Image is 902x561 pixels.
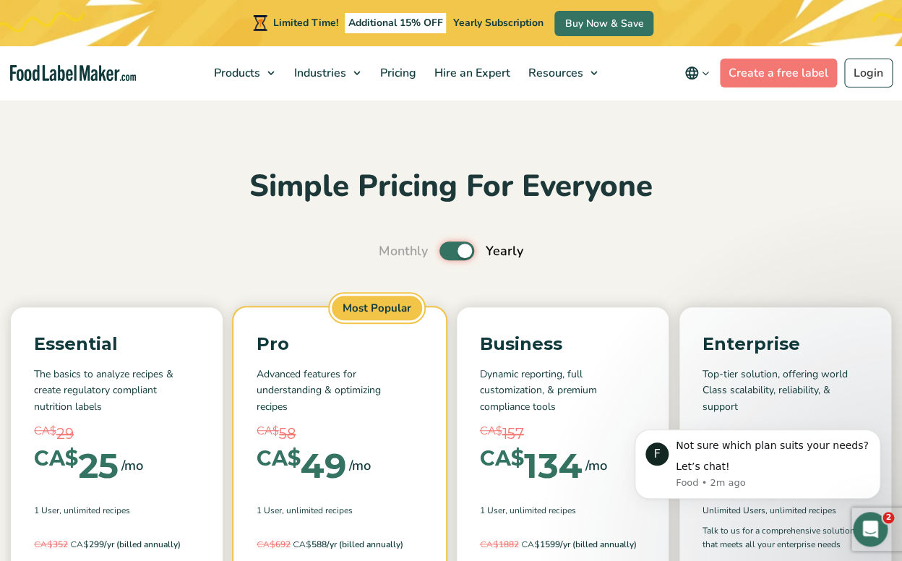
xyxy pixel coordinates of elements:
[486,241,523,261] span: Yearly
[426,46,516,100] a: Hire an Expert
[34,423,56,440] span: CA$
[853,512,888,547] iframe: Intercom live chat
[205,46,282,100] a: Products
[34,367,199,415] p: The basics to analyze recipes & create regulatory compliant nutrition labels
[480,367,645,415] p: Dynamic reporting, full customization, & premium compliance tools
[520,46,605,100] a: Resources
[293,539,312,549] span: CA$
[480,448,524,469] span: CA$
[59,504,130,517] span: , Unlimited Recipes
[257,539,275,549] span: CA$
[56,423,74,445] span: 29
[720,59,837,87] a: Create a free label
[502,423,524,445] span: 157
[282,504,353,517] span: , Unlimited Recipes
[257,367,422,415] p: Advanced features for understanding & optimizing recipes
[273,16,338,30] span: Limited Time!
[34,448,119,483] div: 25
[430,65,512,81] span: Hire an Expert
[34,537,199,552] p: 299/yr (billed annually)
[257,330,422,358] p: Pro
[439,241,474,260] label: Toggle
[371,46,422,100] a: Pricing
[257,537,422,552] p: 588/yr (billed annually)
[290,65,348,81] span: Industries
[379,241,428,261] span: Monthly
[613,408,902,522] iframe: Intercom notifications message
[11,167,891,207] h2: Simple Pricing For Everyone
[34,448,78,469] span: CA$
[121,455,143,476] span: /mo
[480,537,645,552] p: 1599/yr (billed annually)
[480,504,505,517] span: 1 User
[703,367,868,415] p: Top-tier solution, offering world Class scalability, reliability, & support
[257,423,279,440] span: CA$
[210,65,262,81] span: Products
[703,330,868,358] p: Enterprise
[882,512,894,523] span: 2
[480,448,583,483] div: 134
[844,59,893,87] a: Login
[480,330,645,358] p: Business
[285,46,368,100] a: Industries
[480,539,499,549] span: CA$
[70,539,89,549] span: CA$
[257,539,291,550] del: 692
[330,294,424,323] span: Most Popular
[505,504,576,517] span: , Unlimited Recipes
[257,504,282,517] span: 1 User
[34,539,68,550] del: 352
[34,504,59,517] span: 1 User
[376,65,418,81] span: Pricing
[452,16,543,30] span: Yearly Subscription
[554,11,653,36] a: Buy Now & Save
[279,423,296,445] span: 58
[521,539,540,549] span: CA$
[349,455,371,476] span: /mo
[34,330,199,358] p: Essential
[257,448,346,483] div: 49
[34,539,53,549] span: CA$
[480,539,519,550] del: 1882
[257,448,301,469] span: CA$
[480,423,502,440] span: CA$
[585,455,607,476] span: /mo
[524,65,585,81] span: Resources
[345,13,447,33] span: Additional 15% OFF
[703,524,868,552] p: Talk to us for a comprehensive solution that meets all your enterprise needs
